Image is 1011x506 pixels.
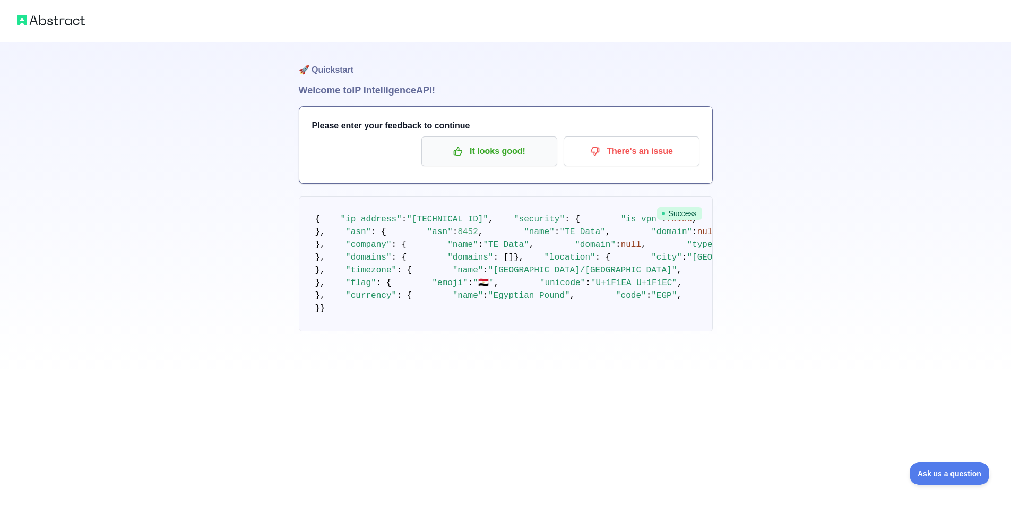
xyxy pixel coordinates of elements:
[345,240,391,250] span: "company"
[677,278,682,288] span: ,
[453,227,458,237] span: :
[345,291,396,301] span: "currency"
[529,240,534,250] span: ,
[473,278,494,288] span: "🇪🇬"
[299,83,713,98] h1: Welcome to IP Intelligence API!
[540,278,585,288] span: "unicode"
[494,253,514,262] span: : []
[651,227,692,237] span: "domain"
[478,227,483,237] span: ,
[396,265,412,275] span: : {
[468,278,473,288] span: :
[621,215,662,224] span: "is_vpn"
[483,240,529,250] span: "TE Data"
[396,291,412,301] span: : {
[345,265,396,275] span: "timezone"
[488,265,677,275] span: "[GEOGRAPHIC_DATA]/[GEOGRAPHIC_DATA]"
[595,253,611,262] span: : {
[565,215,580,224] span: : {
[585,278,591,288] span: :
[447,253,493,262] span: "domains"
[392,240,407,250] span: : {
[488,291,570,301] span: "Egyptian Pound"
[514,215,565,224] span: "security"
[488,215,494,224] span: ,
[697,227,718,237] span: null
[682,253,687,262] span: :
[606,227,611,237] span: ,
[421,136,557,166] button: It looks good!
[692,227,697,237] span: :
[299,42,713,83] h1: 🚀 Quickstart
[621,240,641,250] span: null
[651,291,677,301] span: "EGP"
[641,240,646,250] span: ,
[312,119,699,132] h3: Please enter your feedback to continue
[559,227,605,237] span: "TE Data"
[407,215,488,224] span: "[TECHNICAL_ID]"
[677,265,682,275] span: ,
[392,253,407,262] span: : {
[447,240,478,250] span: "name"
[545,253,595,262] span: "location"
[345,278,376,288] span: "flag"
[555,227,560,237] span: :
[677,291,682,301] span: ,
[646,291,652,301] span: :
[616,240,621,250] span: :
[524,227,555,237] span: "name"
[341,215,402,224] span: "ip_address"
[616,291,646,301] span: "code"
[432,278,468,288] span: "emoji"
[570,291,575,301] span: ,
[457,227,478,237] span: 8452
[315,215,321,224] span: {
[591,278,677,288] span: "U+1F1EA U+1F1EC"
[345,253,391,262] span: "domains"
[427,227,453,237] span: "asn"
[453,291,483,301] span: "name"
[402,215,407,224] span: :
[429,142,549,160] p: It looks good!
[453,265,483,275] span: "name"
[651,253,682,262] span: "city"
[687,253,783,262] span: "[GEOGRAPHIC_DATA]"
[687,240,718,250] span: "type"
[17,13,85,28] img: Abstract logo
[572,142,692,160] p: There's an issue
[575,240,616,250] span: "domain"
[376,278,392,288] span: : {
[483,291,488,301] span: :
[564,136,699,166] button: There's an issue
[478,240,483,250] span: :
[910,462,990,485] iframe: Toggle Customer Support
[483,265,488,275] span: :
[345,227,371,237] span: "asn"
[371,227,386,237] span: : {
[494,278,499,288] span: ,
[657,207,702,220] span: Success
